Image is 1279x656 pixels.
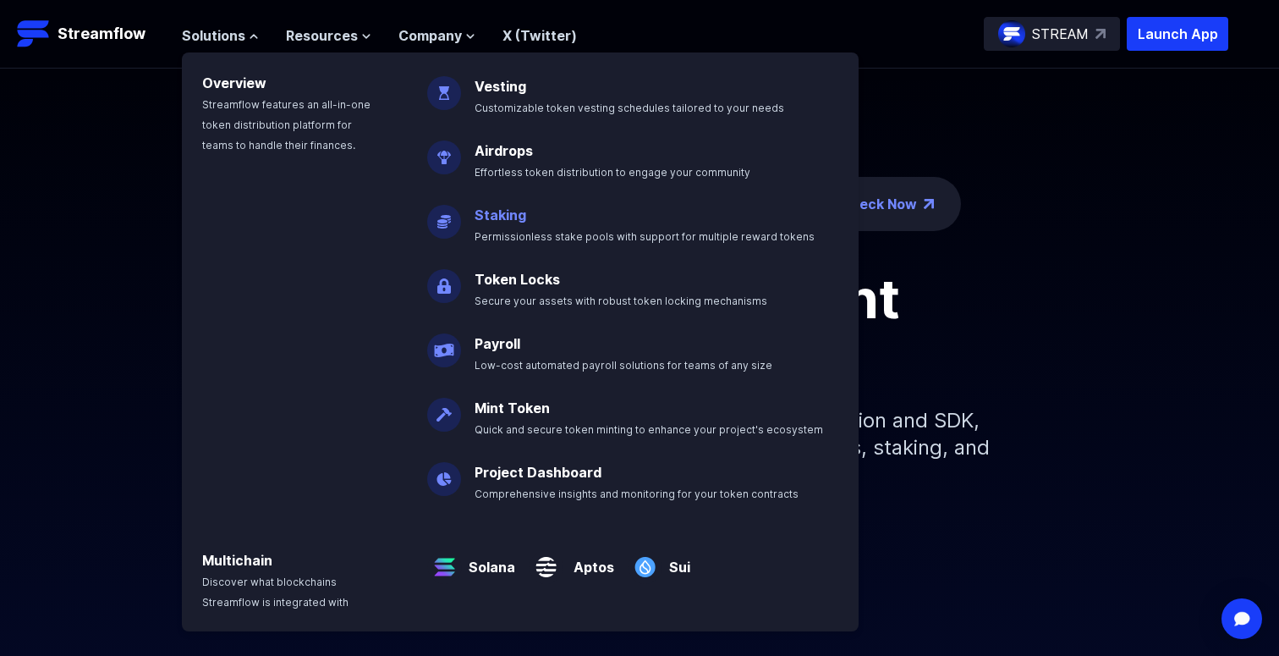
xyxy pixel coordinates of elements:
[427,256,461,303] img: Token Locks
[924,199,934,209] img: top-right-arrow.png
[998,20,1025,47] img: streamflow-logo-circle.png
[202,552,272,569] a: Multichain
[202,98,371,152] span: Streamflow features an all-in-one token distribution platform for teams to handle their finances.
[529,537,563,584] img: Aptos
[17,17,51,51] img: Streamflow Logo
[475,423,823,436] span: Quick and secure token minting to enhance your project's ecosystem
[502,27,577,44] a: X (Twitter)
[286,25,371,46] button: Resources
[475,166,750,179] span: Effortless token distribution to engage your community
[17,17,165,51] a: Streamflow
[427,449,461,496] img: Project Dashboard
[1127,17,1228,51] button: Launch App
[427,537,462,584] img: Solana
[475,488,799,500] span: Comprehensive insights and monitoring for your token contracts
[475,359,772,372] span: Low-cost automated payroll solutions for teams of any size
[202,74,266,91] a: Overview
[984,17,1120,51] a: STREAM
[202,576,349,609] span: Discover what blockchains Streamflow is integrated with
[398,25,462,46] span: Company
[475,464,601,481] a: Project Dashboard
[475,400,550,416] a: Mint Token
[475,142,533,159] a: Airdrops
[475,102,784,114] span: Customizable token vesting schedules tailored to your needs
[475,271,560,288] a: Token Locks
[1095,29,1106,39] img: top-right-arrow.svg
[1221,598,1262,639] div: Open Intercom Messenger
[475,78,526,95] a: Vesting
[841,194,917,214] a: Check Now
[1032,24,1089,44] p: STREAM
[427,127,461,174] img: Airdrops
[475,230,815,243] span: Permissionless stake pools with support for multiple reward tokens
[182,25,245,46] span: Solutions
[662,543,690,577] a: Sui
[475,335,520,352] a: Payroll
[427,384,461,432] img: Mint Token
[182,25,259,46] button: Solutions
[427,191,461,239] img: Staking
[475,295,767,307] span: Secure your assets with robust token locking mechanisms
[563,543,614,577] a: Aptos
[286,25,358,46] span: Resources
[462,543,515,577] a: Solana
[427,320,461,367] img: Payroll
[398,25,475,46] button: Company
[427,63,461,110] img: Vesting
[628,537,662,584] img: Sui
[475,207,526,223] a: Staking
[58,22,145,46] p: Streamflow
